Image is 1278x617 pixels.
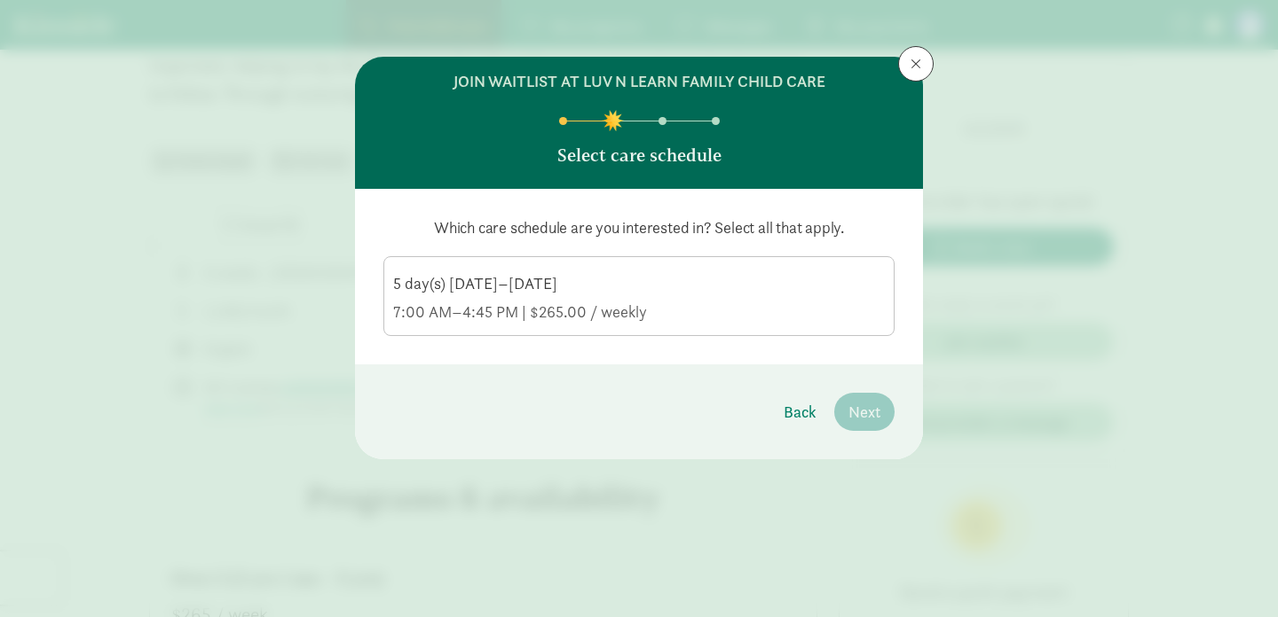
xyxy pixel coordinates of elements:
[383,217,895,238] p: Which care schedule are you interested in? Select all that apply.
[454,71,825,92] h6: join waitlist at Luv N Learn Family Child Care
[393,301,885,323] div: 7:00 AM–4:45 PM | $265.00 / weekly
[834,393,895,431] button: Next
[769,393,831,431] button: Back
[784,400,816,424] span: Back
[393,273,885,294] div: 5 day(s) [DATE]–[DATE]
[557,143,722,168] p: Select care schedule
[848,400,880,424] span: Next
